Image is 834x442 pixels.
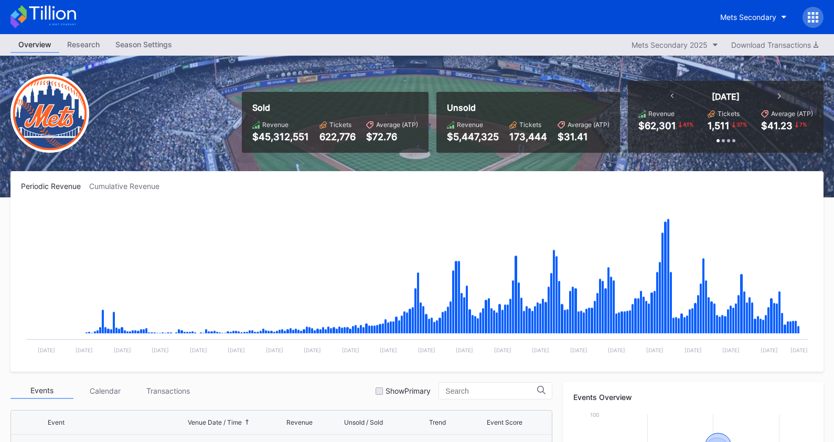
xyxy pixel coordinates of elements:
[10,383,73,399] div: Events
[136,383,199,399] div: Transactions
[114,347,131,353] text: [DATE]
[380,347,397,353] text: [DATE]
[718,110,740,118] div: Tickets
[59,37,108,52] div: Research
[712,91,740,102] div: [DATE]
[761,347,778,353] text: [DATE]
[558,131,610,142] div: $31.41
[319,131,356,142] div: 622,776
[445,387,537,395] input: Search
[304,347,321,353] text: [DATE]
[228,347,245,353] text: [DATE]
[329,121,351,129] div: Tickets
[771,110,813,118] div: Average (ATP)
[344,418,383,426] div: Unsold / Sold
[519,121,541,129] div: Tickets
[487,418,522,426] div: Event Score
[252,131,309,142] div: $45,312,551
[190,347,207,353] text: [DATE]
[73,383,136,399] div: Calendar
[568,121,610,129] div: Average (ATP)
[648,110,675,118] div: Revenue
[418,347,435,353] text: [DATE]
[447,102,610,113] div: Unsold
[429,418,446,426] div: Trend
[21,204,813,361] svg: Chart title
[712,7,795,27] button: Mets Secondary
[494,347,511,353] text: [DATE]
[608,347,625,353] text: [DATE]
[21,182,89,191] div: Periodic Revenue
[720,13,776,22] div: Mets Secondary
[632,40,708,49] div: Mets Secondary 2025
[590,412,599,418] text: 100
[735,120,748,129] div: 37 %
[76,347,93,353] text: [DATE]
[38,347,55,353] text: [DATE]
[726,38,824,52] button: Download Transactions
[646,347,664,353] text: [DATE]
[626,38,723,52] button: Mets Secondary 2025
[638,120,676,131] div: $62,301
[570,347,587,353] text: [DATE]
[366,131,418,142] div: $72.76
[286,418,313,426] div: Revenue
[266,347,283,353] text: [DATE]
[10,37,59,53] a: Overview
[152,347,169,353] text: [DATE]
[252,102,418,113] div: Sold
[342,347,359,353] text: [DATE]
[708,120,730,131] div: 1,511
[682,120,694,129] div: 41 %
[108,37,180,52] div: Season Settings
[685,347,702,353] text: [DATE]
[386,386,431,395] div: Show Primary
[798,120,808,129] div: 7 %
[456,347,473,353] text: [DATE]
[722,347,740,353] text: [DATE]
[447,131,499,142] div: $5,447,325
[48,418,65,426] div: Event
[573,393,813,402] div: Events Overview
[509,131,547,142] div: 173,444
[532,347,549,353] text: [DATE]
[761,120,793,131] div: $41.23
[10,74,89,153] img: New-York-Mets-Transparent.png
[188,418,242,426] div: Venue Date / Time
[790,347,808,353] text: [DATE]
[59,37,108,53] a: Research
[731,40,818,49] div: Download Transactions
[457,121,483,129] div: Revenue
[108,37,180,53] a: Season Settings
[89,182,168,191] div: Cumulative Revenue
[376,121,418,129] div: Average (ATP)
[262,121,288,129] div: Revenue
